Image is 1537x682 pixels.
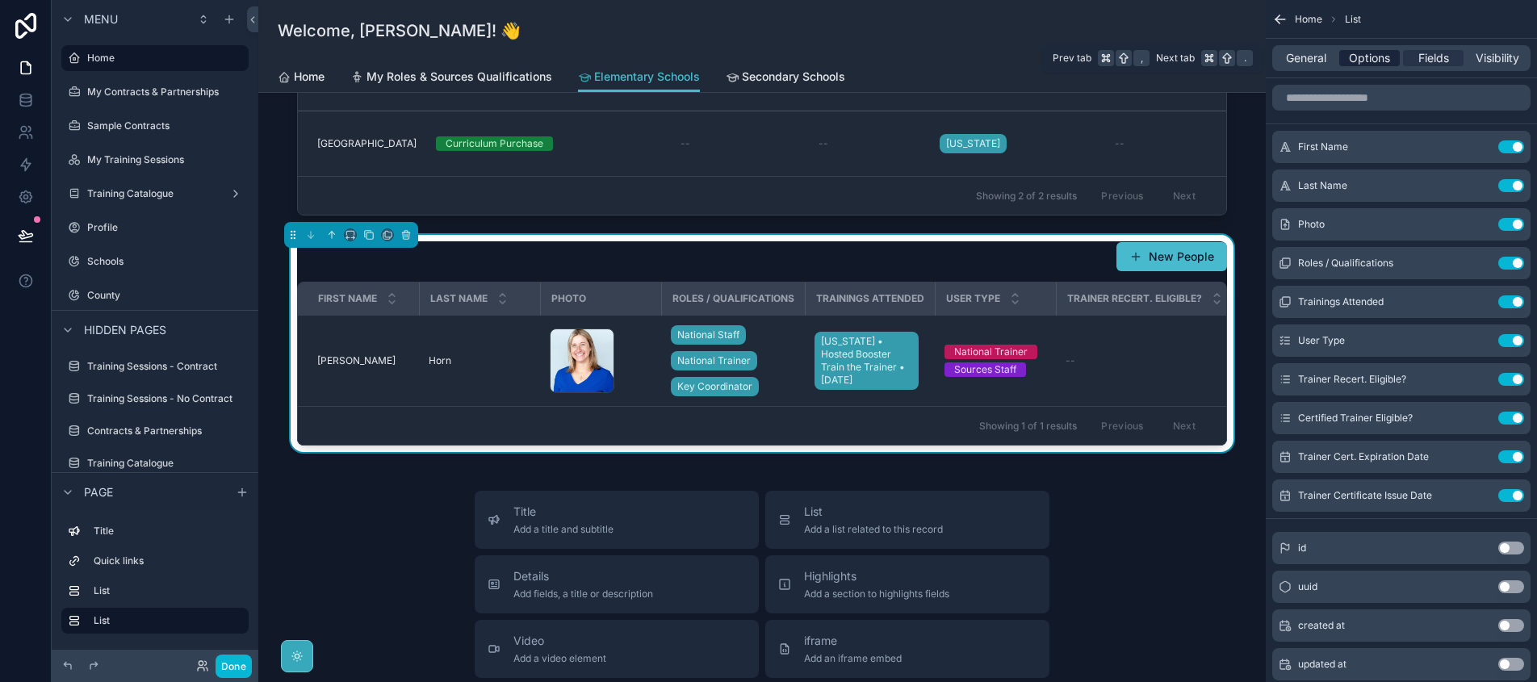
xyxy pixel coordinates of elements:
[1298,450,1429,463] span: Trainer Cert. Expiration Date
[94,525,242,538] label: Title
[87,289,245,302] label: County
[726,62,845,94] a: Secondary Schools
[87,119,245,132] label: Sample Contracts
[318,292,377,305] span: First Name
[821,335,912,387] span: [US_STATE] • Hosted Booster Train the Trainer • [DATE]
[1298,373,1406,386] span: Trainer Recert. Eligible?
[1476,50,1519,66] span: Visibility
[1298,580,1317,593] span: uuid
[94,554,242,567] label: Quick links
[61,79,249,105] a: My Contracts & Partnerships
[954,345,1028,359] div: National Trainer
[61,249,249,274] a: Schools
[475,620,759,678] button: VideoAdd a video element
[1298,489,1432,502] span: Trainer Certificate Issue Date
[94,614,236,627] label: List
[551,292,586,305] span: Photo
[61,386,249,412] a: Training Sessions - No Contract
[61,215,249,241] a: Profile
[804,588,949,600] span: Add a section to highlights fields
[61,418,249,444] a: Contracts & Partnerships
[513,588,653,600] span: Add fields, a title or description
[946,292,1000,305] span: User Type
[513,652,606,665] span: Add a video element
[430,292,488,305] span: Last Name
[366,69,552,85] span: My Roles & Sources Qualifications
[1349,50,1390,66] span: Options
[429,354,530,367] a: Horn
[1116,242,1227,271] button: New People
[815,328,925,393] a: [US_STATE] • Hosted Booster Train the Trainer • [DATE]
[513,633,606,649] span: Video
[742,69,845,85] span: Secondary Schools
[677,380,752,393] span: Key Coordinator
[1298,140,1348,153] span: First Name
[429,354,451,367] span: Horn
[1298,412,1413,425] span: Certified Trainer Eligible?
[61,450,249,476] a: Training Catalogue
[1298,334,1345,347] span: User Type
[84,11,118,27] span: Menu
[87,86,245,98] label: My Contracts & Partnerships
[578,62,700,93] a: Elementary Schools
[677,328,739,341] span: National Staff
[1298,257,1393,270] span: Roles / Qualifications
[87,52,239,65] label: Home
[765,555,1049,613] button: HighlightsAdd a section to highlights fields
[87,153,245,166] label: My Training Sessions
[1418,50,1449,66] span: Fields
[87,360,245,373] label: Training Sessions - Contract
[61,45,249,71] a: Home
[87,457,245,470] label: Training Catalogue
[765,491,1049,549] button: ListAdd a list related to this record
[278,19,521,42] h1: Welcome, [PERSON_NAME]! 👋
[475,491,759,549] button: TitleAdd a title and subtitle
[1066,354,1223,367] a: --
[594,69,700,85] span: Elementary Schools
[815,332,919,390] a: [US_STATE] • Hosted Booster Train the Trainer • [DATE]
[804,523,943,536] span: Add a list related to this record
[804,633,902,649] span: iframe
[672,292,794,305] span: Roles / Qualifications
[294,69,325,85] span: Home
[1286,50,1326,66] span: General
[1067,292,1202,305] span: Trainer Recert. Eligible?
[1298,179,1347,192] span: Last Name
[61,282,249,308] a: County
[1156,52,1195,65] span: Next tab
[954,362,1016,377] div: Sources Staff
[976,190,1077,203] span: Showing 2 of 2 results
[87,425,245,437] label: Contracts & Partnerships
[350,62,552,94] a: My Roles & Sources Qualifications
[1298,619,1345,632] span: created at
[1298,218,1325,231] span: Photo
[513,568,653,584] span: Details
[944,345,1046,377] a: National TrainerSources Staff
[765,620,1049,678] button: iframeAdd an iframe embed
[1298,295,1384,308] span: Trainings Attended
[84,322,166,338] span: Hidden pages
[61,354,249,379] a: Training Sessions - Contract
[87,221,245,234] label: Profile
[475,555,759,613] button: DetailsAdd fields, a title or description
[1295,13,1322,26] span: Home
[317,354,396,367] span: [PERSON_NAME]
[1053,52,1091,65] span: Prev tab
[513,523,614,536] span: Add a title and subtitle
[317,354,409,367] a: [PERSON_NAME]
[61,181,249,207] a: Training Catalogue
[1345,13,1361,26] span: List
[1238,52,1251,65] span: .
[804,652,902,665] span: Add an iframe embed
[84,484,113,500] span: Page
[61,113,249,139] a: Sample Contracts
[87,255,245,268] label: Schools
[677,354,751,367] span: National Trainer
[979,420,1077,433] span: Showing 1 of 1 results
[804,568,949,584] span: Highlights
[87,187,223,200] label: Training Catalogue
[94,584,242,597] label: List
[816,292,924,305] span: Trainings Attended
[87,392,245,405] label: Training Sessions - No Contract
